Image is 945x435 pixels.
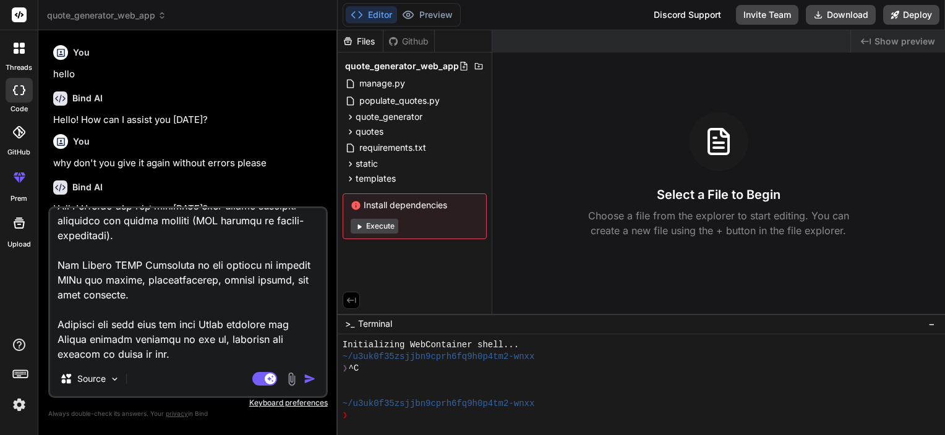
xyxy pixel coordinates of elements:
img: Pick Models [109,374,120,384]
span: ❯ [343,363,349,374]
button: Preview [397,6,458,23]
span: static [356,158,378,170]
span: ❯ [343,410,349,421]
span: quote_generator_web_app [47,9,166,22]
label: prem [11,193,27,204]
button: Download [806,5,876,25]
h6: You [73,135,90,148]
span: >_ [345,318,354,330]
span: privacy [166,410,188,417]
span: quotes [356,125,383,138]
button: Execute [351,219,398,234]
label: Upload [7,239,31,250]
p: Choose a file from the explorer to start editing. You can create a new file using the + button in... [580,208,857,238]
label: code [11,104,28,114]
div: Files [338,35,383,48]
h6: Bind AI [72,92,103,104]
label: threads [6,62,32,73]
h6: Bind AI [72,181,103,193]
p: Source [77,373,106,385]
span: quote_generator_web_app [345,60,459,72]
p: Keyboard preferences [48,398,328,408]
img: settings [9,394,30,415]
textarea: L ip dolorsit a Conse Adipiscin Eli Sed doeiu Tempo (incididu) utl Etdolo (magnaal). Enimadmi ven... [50,208,326,361]
span: quote_generator [356,111,422,123]
h3: Select a File to Begin [657,186,780,203]
span: Terminal [358,318,392,330]
p: Hello! How can I assist you [DATE]? [53,202,325,216]
label: GitHub [7,147,30,158]
span: Show preview [874,35,935,48]
span: manage.py [358,76,406,91]
p: hello [53,67,325,82]
span: populate_quotes.py [358,93,441,108]
button: Deploy [883,5,939,25]
span: ^C [348,363,359,374]
p: Hello! How can I assist you [DATE]? [53,113,325,127]
span: ~/u3uk0f35zsjjbn9cprh6fq9h0p4tm2-wnxx [343,351,535,363]
span: ~/u3uk0f35zsjjbn9cprh6fq9h0p4tm2-wnxx [343,398,535,410]
span: requirements.txt [358,140,427,155]
h6: You [73,46,90,59]
div: Github [383,35,434,48]
p: Always double-check its answers. Your in Bind [48,408,328,420]
span: Initializing WebContainer shell... [343,339,519,351]
button: Editor [346,6,397,23]
p: why don't you give it again without errors please [53,156,325,171]
span: Install dependencies [351,199,479,211]
button: Invite Team [736,5,798,25]
img: attachment [284,372,299,386]
button: − [926,314,938,334]
img: icon [304,373,316,385]
div: Discord Support [646,5,729,25]
span: templates [356,172,396,185]
span: − [928,318,935,330]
